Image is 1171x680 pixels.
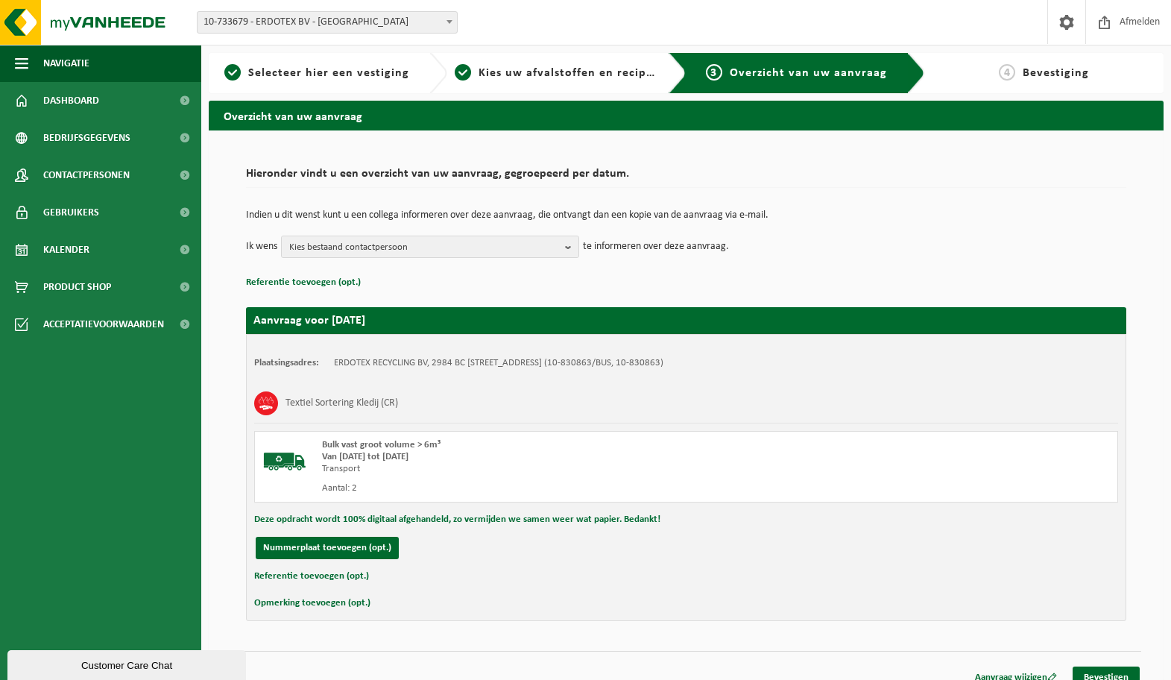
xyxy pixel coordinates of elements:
span: 2 [455,64,471,81]
span: Contactpersonen [43,157,130,194]
h2: Overzicht van uw aanvraag [209,101,1164,130]
span: 10-733679 - ERDOTEX BV - Ridderkerk [198,12,457,33]
span: Dashboard [43,82,99,119]
span: Overzicht van uw aanvraag [730,67,887,79]
span: 3 [706,64,722,81]
a: 1Selecteer hier een vestiging [216,64,417,82]
h2: Hieronder vindt u een overzicht van uw aanvraag, gegroepeerd per datum. [246,168,1126,188]
span: Acceptatievoorwaarden [43,306,164,343]
p: Ik wens [246,236,277,258]
iframe: chat widget [7,647,249,680]
span: 4 [999,64,1015,81]
button: Nummerplaat toevoegen (opt.) [256,537,399,559]
span: Kies uw afvalstoffen en recipiënten [479,67,684,79]
button: Opmerking toevoegen (opt.) [254,594,370,613]
span: 10-733679 - ERDOTEX BV - Ridderkerk [197,11,458,34]
p: Indien u dit wenst kunt u een collega informeren over deze aanvraag, die ontvangt dan een kopie v... [246,210,1126,221]
div: Transport [322,463,746,475]
h3: Textiel Sortering Kledij (CR) [285,391,398,415]
span: Bulk vast groot volume > 6m³ [322,440,441,450]
td: ERDOTEX RECYCLING BV, 2984 BC [STREET_ADDRESS] (10-830863/BUS, 10-830863) [334,357,663,369]
p: te informeren over deze aanvraag. [583,236,729,258]
span: Kies bestaand contactpersoon [289,236,559,259]
span: Kalender [43,231,89,268]
div: Aantal: 2 [322,482,746,494]
button: Kies bestaand contactpersoon [281,236,579,258]
span: Bevestiging [1023,67,1089,79]
span: 1 [224,64,241,81]
strong: Plaatsingsadres: [254,358,319,368]
strong: Van [DATE] tot [DATE] [322,452,408,462]
button: Referentie toevoegen (opt.) [246,273,361,292]
span: Product Shop [43,268,111,306]
a: 2Kies uw afvalstoffen en recipiënten [455,64,656,82]
button: Deze opdracht wordt 100% digitaal afgehandeld, zo vermijden we samen weer wat papier. Bedankt! [254,510,660,529]
strong: Aanvraag voor [DATE] [253,315,365,327]
span: Bedrijfsgegevens [43,119,130,157]
span: Gebruikers [43,194,99,231]
span: Selecteer hier een vestiging [248,67,409,79]
button: Referentie toevoegen (opt.) [254,567,369,586]
img: BL-SO-LV.png [262,439,307,484]
span: Navigatie [43,45,89,82]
